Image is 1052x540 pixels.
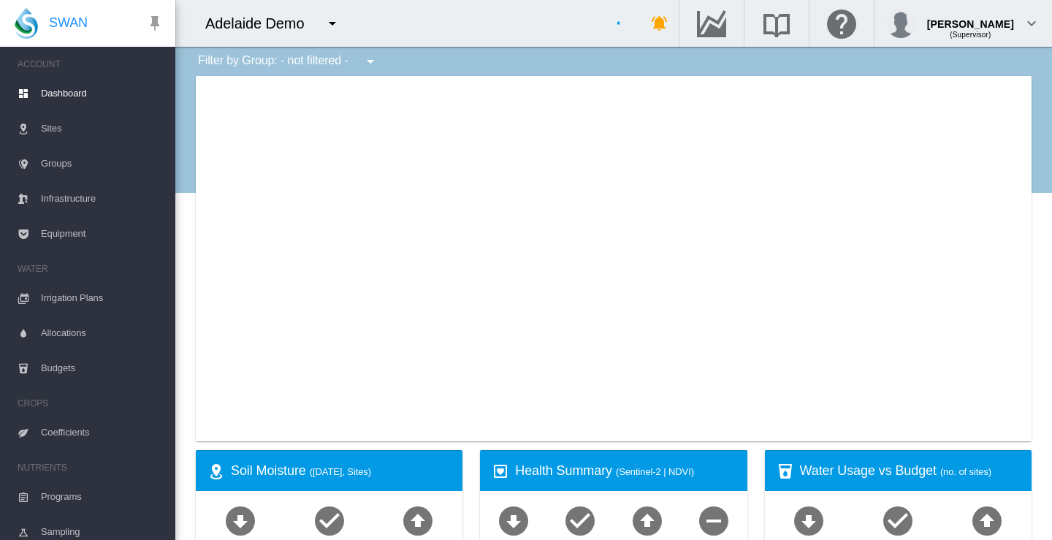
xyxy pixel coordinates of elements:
md-icon: icon-checkbox-marked-circle [563,503,598,538]
md-icon: icon-cup-water [777,463,794,480]
span: Sites [41,111,164,146]
span: Programs [41,479,164,514]
md-icon: Go to the Data Hub [694,15,729,32]
md-icon: icon-arrow-down-bold-circle [223,503,258,538]
div: Soil Moisture [231,462,451,480]
span: Equipment [41,216,164,251]
div: [PERSON_NAME] [927,11,1014,26]
img: profile.jpg [886,9,915,38]
span: Budgets [41,351,164,386]
md-icon: icon-arrow-up-bold-circle [969,503,1005,538]
md-icon: icon-arrow-down-bold-circle [496,503,531,538]
div: Filter by Group: - not filtered - [187,47,389,76]
span: Groups [41,146,164,181]
div: Health Summary [515,462,735,480]
md-icon: icon-chevron-down [1023,15,1040,32]
md-icon: icon-arrow-up-bold-circle [400,503,435,538]
md-icon: icon-pin [146,15,164,32]
md-icon: icon-checkbox-marked-circle [312,503,347,538]
md-icon: icon-menu-down [324,15,341,32]
span: (Sentinel-2 | NDVI) [616,466,694,477]
md-icon: Click here for help [824,15,859,32]
span: (Supervisor) [950,31,991,39]
span: NUTRIENTS [18,456,164,479]
button: icon-bell-ring [645,9,674,38]
md-icon: icon-checkbox-marked-circle [880,503,915,538]
div: Adelaide Demo [205,13,317,34]
md-icon: icon-bell-ring [651,15,668,32]
md-icon: icon-menu-down [362,53,379,70]
span: WATER [18,257,164,281]
md-icon: icon-map-marker-radius [207,463,225,480]
div: Water Usage vs Budget [800,462,1020,480]
span: (no. of sites) [940,466,991,477]
span: Infrastructure [41,181,164,216]
md-icon: icon-arrow-down-bold-circle [791,503,826,538]
md-icon: Search the knowledge base [759,15,794,32]
md-icon: icon-arrow-up-bold-circle [630,503,665,538]
md-icon: icon-minus-circle [696,503,731,538]
span: Dashboard [41,76,164,111]
span: ACCOUNT [18,53,164,76]
img: SWAN-Landscape-Logo-Colour-drop.png [15,8,38,39]
span: Allocations [41,316,164,351]
span: CROPS [18,392,164,415]
md-icon: icon-heart-box-outline [492,463,509,480]
button: icon-menu-down [356,47,385,76]
span: Irrigation Plans [41,281,164,316]
span: ([DATE], Sites) [310,466,371,477]
span: SWAN [49,14,88,32]
span: Coefficients [41,415,164,450]
button: icon-menu-down [318,9,347,38]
